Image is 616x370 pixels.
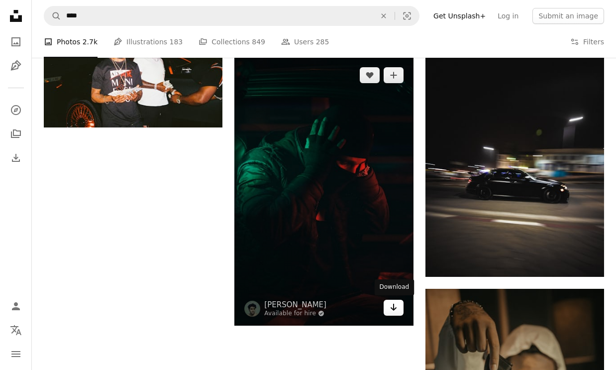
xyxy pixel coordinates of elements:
[6,6,26,28] a: Home — Unsplash
[113,26,183,58] a: Illustrations 183
[384,300,404,316] a: Download
[170,36,183,47] span: 183
[6,100,26,120] a: Explore
[199,26,265,58] a: Collections 849
[281,26,329,58] a: Users 285
[395,6,419,25] button: Visual search
[316,36,329,47] span: 285
[264,310,326,318] a: Available for hire
[6,320,26,340] button: Language
[427,8,492,24] a: Get Unsplash+
[425,156,604,165] a: black sedan on road during night time
[252,36,265,47] span: 849
[6,148,26,168] a: Download History
[492,8,524,24] a: Log in
[6,32,26,52] a: Photos
[570,26,604,58] button: Filters
[44,6,419,26] form: Find visuals sitewide
[360,67,380,83] button: Like
[384,67,404,83] button: Add to Collection
[373,6,395,25] button: Clear
[532,8,604,24] button: Submit an image
[6,296,26,316] a: Log in / Sign up
[234,57,413,326] img: a person sitting in the dark with their hands on their face
[244,301,260,317] img: Go to amir maleky's profile
[375,279,414,295] div: Download
[264,300,326,310] a: [PERSON_NAME]
[44,6,61,25] button: Search Unsplash
[6,124,26,144] a: Collections
[6,56,26,76] a: Illustrations
[6,344,26,364] button: Menu
[44,55,222,64] a: man in black and white crew neck t-shirt standing beside woman in white crew neck
[234,187,413,196] a: a person sitting in the dark with their hands on their face
[425,44,604,276] img: black sedan on road during night time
